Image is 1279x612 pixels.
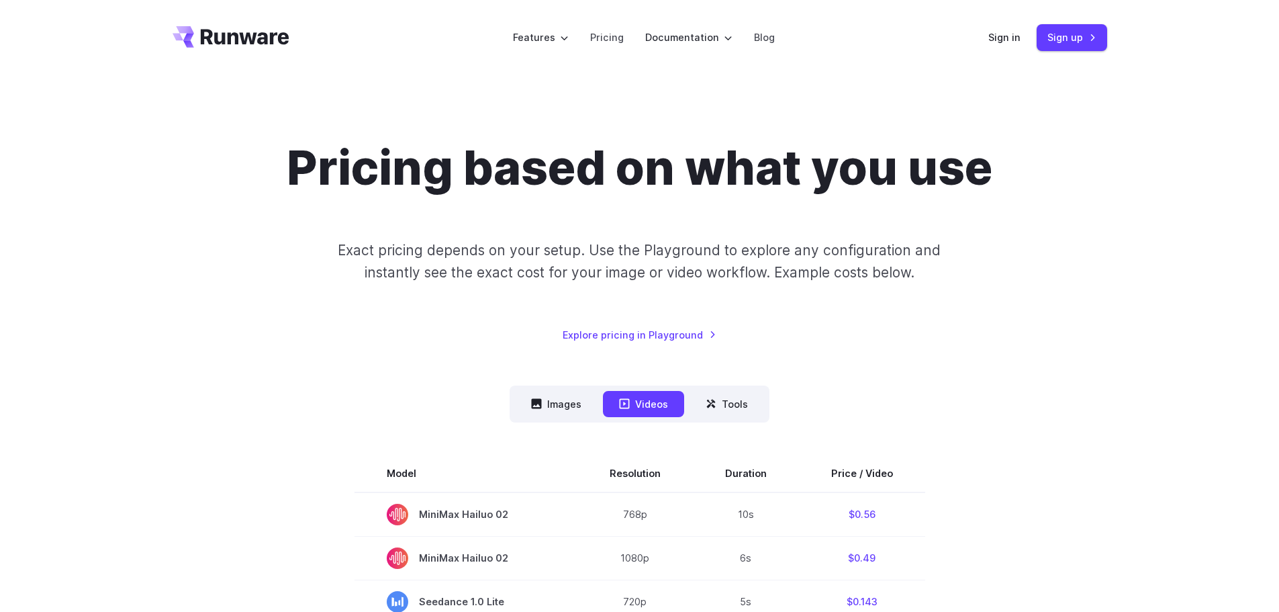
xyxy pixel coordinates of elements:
p: Exact pricing depends on your setup. Use the Playground to explore any configuration and instantl... [312,239,966,284]
a: Blog [754,30,775,45]
a: Go to / [173,26,289,48]
button: Videos [603,391,684,417]
button: Images [515,391,598,417]
th: Price / Video [799,455,925,492]
a: Explore pricing in Playground [563,327,716,343]
td: $0.49 [799,536,925,580]
th: Duration [693,455,799,492]
a: Sign up [1037,24,1107,50]
th: Resolution [577,455,693,492]
td: 10s [693,492,799,537]
td: $0.56 [799,492,925,537]
h1: Pricing based on what you use [287,140,992,196]
td: 1080p [577,536,693,580]
span: MiniMax Hailuo 02 [387,548,545,569]
label: Features [513,30,569,45]
label: Documentation [645,30,732,45]
a: Pricing [590,30,624,45]
th: Model [354,455,577,492]
td: 6s [693,536,799,580]
button: Tools [690,391,764,417]
span: MiniMax Hailuo 02 [387,504,545,525]
a: Sign in [988,30,1021,45]
td: 768p [577,492,693,537]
